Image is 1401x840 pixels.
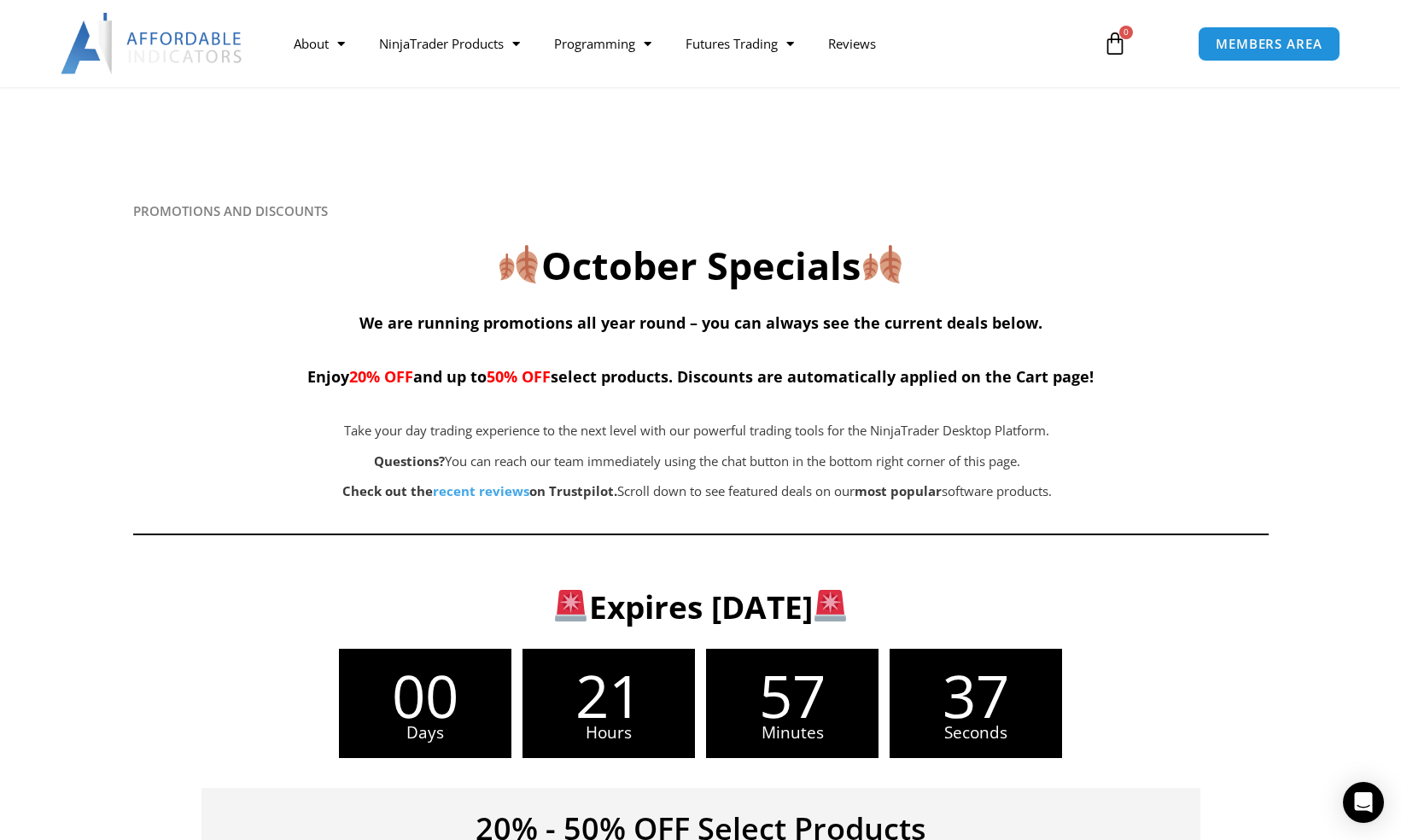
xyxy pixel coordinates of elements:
span: Hours [522,725,695,741]
a: Futures Trading [668,24,811,63]
h6: PROMOTIONS AND DISCOUNTS [133,203,1269,219]
img: 🚨 [555,590,587,621]
img: 🚨 [814,590,846,621]
a: NinjaTrader Products [362,24,537,63]
div: Open Intercom Messenger [1343,782,1384,823]
a: About [277,24,362,63]
span: 20% OFF [349,366,413,387]
span: Seconds [890,725,1062,741]
span: Days [339,725,511,741]
span: Minutes [706,725,879,741]
span: Take your day trading experience to the next level with our powerful trading tools for the NinjaT... [344,422,1049,439]
span: We are running promotions all year round – you can always see the current deals below. [359,312,1042,333]
img: 🍂 [499,245,538,283]
strong: Questions? [374,452,445,470]
span: Enjoy and up to select products. Discounts are automatically applied on the Cart page! [307,366,1094,387]
span: 00 [339,666,511,725]
span: 37 [890,666,1062,725]
span: 0 [1119,26,1133,39]
span: 57 [706,666,879,725]
a: MEMBERS AREA [1198,26,1340,61]
span: 50% OFF [487,366,551,387]
a: 0 [1077,19,1153,68]
img: 🍂 [863,245,902,283]
p: You can reach our team immediately using the chat button in the bottom right corner of this page. [219,450,1176,474]
a: Programming [537,24,668,63]
a: Reviews [811,24,893,63]
span: MEMBERS AREA [1216,38,1322,50]
span: 21 [522,666,695,725]
h2: October Specials [133,241,1269,291]
h3: Expires [DATE] [161,586,1240,627]
b: most popular [855,482,942,499]
p: Scroll down to see featured deals on our software products. [219,480,1176,504]
strong: Check out the on Trustpilot. [342,482,617,499]
a: recent reviews [433,482,529,499]
nav: Menu [277,24,1083,63]
img: LogoAI | Affordable Indicators – NinjaTrader [61,13,244,74]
